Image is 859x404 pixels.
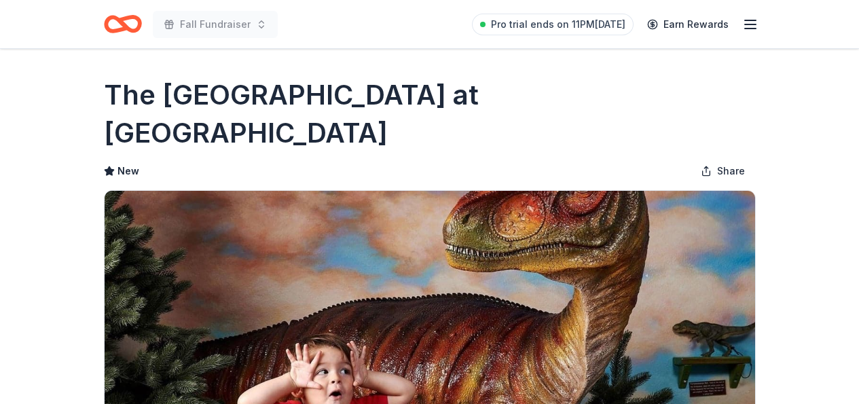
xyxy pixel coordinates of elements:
[180,16,251,33] span: Fall Fundraiser
[639,12,737,37] a: Earn Rewards
[153,11,278,38] button: Fall Fundraiser
[717,163,745,179] span: Share
[104,8,142,40] a: Home
[472,14,634,35] a: Pro trial ends on 11PM[DATE]
[117,163,139,179] span: New
[104,76,756,152] h1: The [GEOGRAPHIC_DATA] at [GEOGRAPHIC_DATA]
[690,158,756,185] button: Share
[491,16,625,33] span: Pro trial ends on 11PM[DATE]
